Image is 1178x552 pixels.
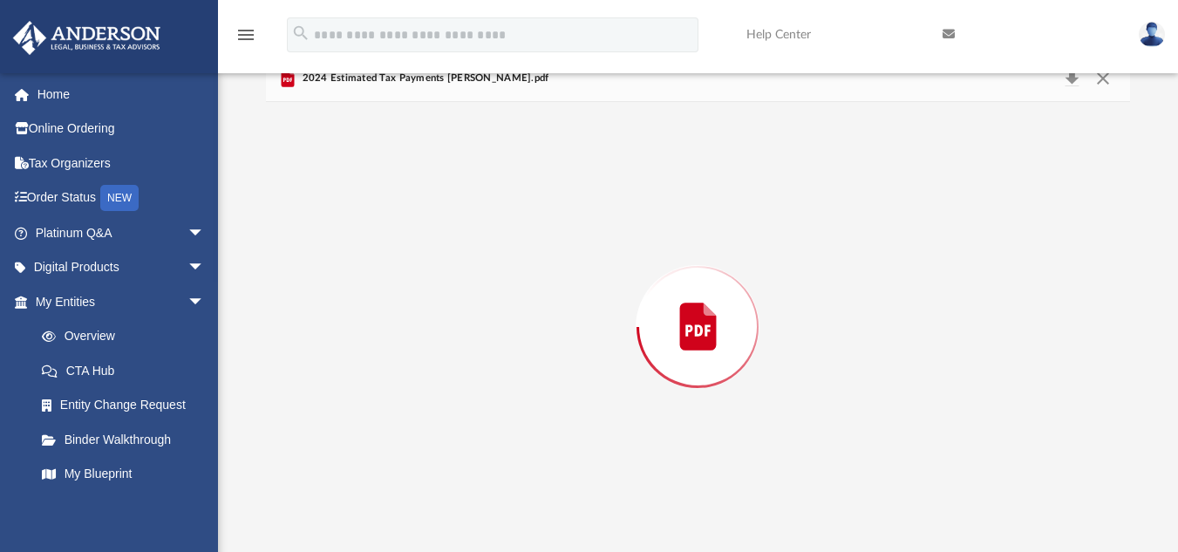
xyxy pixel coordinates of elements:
[8,21,166,55] img: Anderson Advisors Platinum Portal
[24,422,231,457] a: Binder Walkthrough
[1139,22,1165,47] img: User Pic
[24,319,231,354] a: Overview
[12,77,231,112] a: Home
[24,457,222,492] a: My Blueprint
[1056,66,1087,91] button: Download
[187,215,222,251] span: arrow_drop_down
[24,491,231,526] a: Tax Due Dates
[12,215,231,250] a: Platinum Q&Aarrow_drop_down
[187,250,222,286] span: arrow_drop_down
[12,181,231,216] a: Order StatusNEW
[291,24,310,43] i: search
[100,185,139,211] div: NEW
[12,284,231,319] a: My Entitiesarrow_drop_down
[1087,66,1119,91] button: Close
[235,24,256,45] i: menu
[24,353,231,388] a: CTA Hub
[12,112,231,147] a: Online Ordering
[235,33,256,45] a: menu
[24,388,231,423] a: Entity Change Request
[12,250,231,285] a: Digital Productsarrow_drop_down
[266,56,1130,552] div: Preview
[187,284,222,320] span: arrow_drop_down
[298,71,548,86] span: 2024 Estimated Tax Payments [PERSON_NAME].pdf
[12,146,231,181] a: Tax Organizers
